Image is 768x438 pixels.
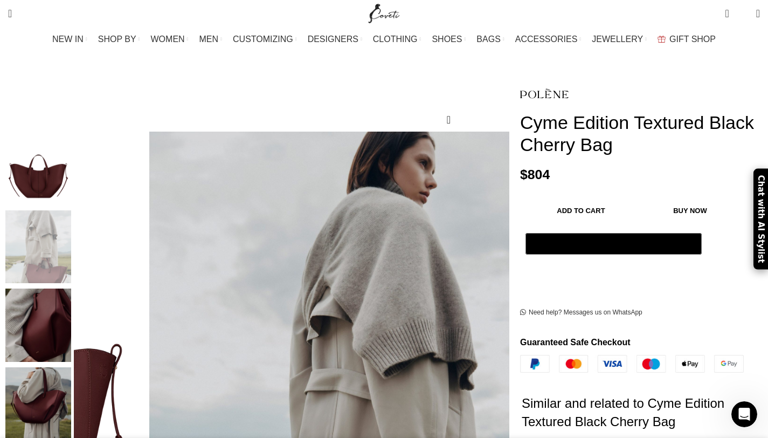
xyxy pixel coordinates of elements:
span: 0 [726,5,734,13]
bdi: 804 [520,167,550,182]
a: ACCESSORIES [515,29,582,50]
a: DESIGNERS [308,29,362,50]
span: ACCESSORIES [515,34,578,44]
span: CUSTOMIZING [233,34,293,44]
div: 1 / 6 [5,132,71,210]
div: 3 / 6 [5,289,71,367]
iframe: Secure express checkout frame [523,260,704,286]
a: Site logo [366,8,402,17]
img: Polene bags [5,289,71,362]
div: My Wishlist [737,3,748,24]
span: DESIGNERS [308,34,358,44]
a: CUSTOMIZING [233,29,297,50]
a: SHOP BY [98,29,140,50]
a: CLOTHING [373,29,421,50]
img: Polene [520,81,569,106]
a: BAGS [476,29,504,50]
a: MEN [199,29,222,50]
button: Pay with GPay [525,232,702,254]
a: GIFT SHOP [658,29,716,50]
div: Main navigation [3,29,765,50]
span: 0 [739,11,748,19]
img: Polene [5,132,71,205]
button: Add to cart [525,199,636,222]
iframe: Intercom live chat [731,401,757,427]
span: SHOP BY [98,34,136,44]
a: Need help? Messages us on WhatsApp [520,309,642,317]
span: GIFT SHOP [669,34,716,44]
a: WOMEN [151,29,189,50]
span: BAGS [476,34,500,44]
a: JEWELLERY [592,29,647,50]
span: MEN [199,34,219,44]
a: Search [3,3,17,24]
img: guaranteed-safe-checkout-bordered.j [520,355,744,373]
span: CLOTHING [373,34,418,44]
h1: Cyme Edition Textured Black Cherry Bag [520,112,760,156]
span: JEWELLERY [592,34,643,44]
strong: Guaranteed Safe Checkout [520,338,631,347]
span: WOMEN [151,34,185,44]
a: SHOES [432,29,466,50]
span: NEW IN [52,34,84,44]
button: Buy now [642,199,738,222]
a: 0 [719,3,734,24]
img: Polene bag [5,210,71,284]
img: GiftBag [658,36,666,43]
div: 2 / 6 [5,210,71,289]
span: SHOES [432,34,462,44]
a: NEW IN [52,29,87,50]
span: $ [520,167,528,182]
